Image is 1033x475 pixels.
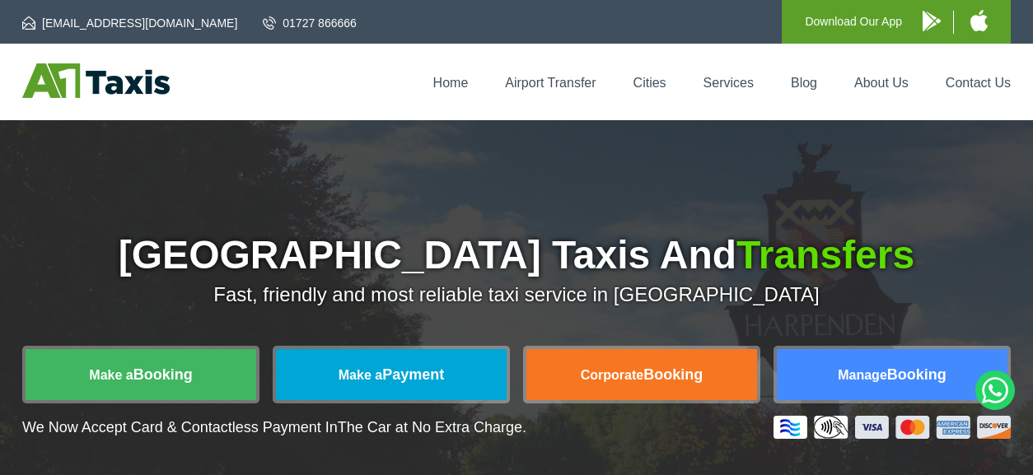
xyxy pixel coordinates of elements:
[22,419,526,436] p: We Now Accept Card & Contactless Payment In
[22,283,1011,306] p: Fast, friendly and most reliable taxi service in [GEOGRAPHIC_DATA]
[838,368,887,382] span: Manage
[276,349,507,400] a: Make aPayment
[777,349,1007,400] a: ManageBooking
[263,15,357,31] a: 01727 866666
[774,416,1011,439] img: Credit And Debit Cards
[433,76,469,90] a: Home
[339,368,382,382] span: Make a
[581,368,643,382] span: Corporate
[22,15,237,31] a: [EMAIL_ADDRESS][DOMAIN_NAME]
[703,76,754,90] a: Services
[26,349,256,400] a: Make aBooking
[526,349,757,400] a: CorporateBooking
[89,368,133,382] span: Make a
[633,76,666,90] a: Cities
[791,76,817,90] a: Blog
[970,10,988,31] img: A1 Taxis iPhone App
[505,76,596,90] a: Airport Transfer
[923,11,941,31] img: A1 Taxis Android App
[736,233,914,277] span: Transfers
[22,63,170,98] img: A1 Taxis St Albans LTD
[22,235,1011,275] h1: [GEOGRAPHIC_DATA] Taxis And
[805,12,902,32] p: Download Our App
[338,419,526,435] span: The Car at No Extra Charge.
[854,76,909,90] a: About Us
[946,76,1011,90] a: Contact Us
